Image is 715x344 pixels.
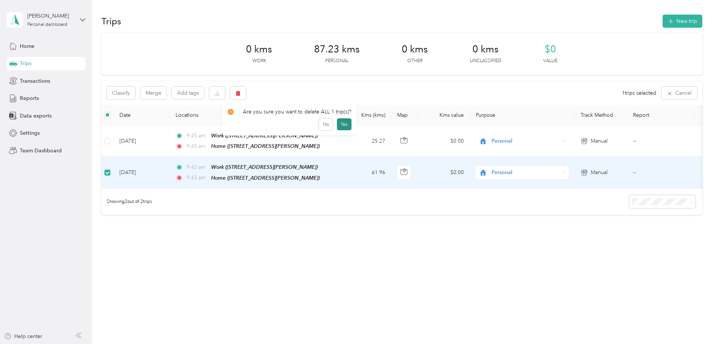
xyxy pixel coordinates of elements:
[113,105,170,125] th: Date
[627,125,695,157] td: --
[472,43,499,55] span: 0 kms
[186,132,208,140] span: 9:45 am
[101,198,152,205] span: Showing 2 out of 2 trips
[391,105,417,125] th: Map
[663,15,702,28] button: New trip
[211,133,318,138] span: Work ([STREET_ADDRESS][PERSON_NAME])
[27,12,74,20] div: [PERSON_NAME]
[622,89,656,97] span: 1 trips selected
[342,125,391,157] td: 25.27
[417,157,470,188] td: $0.00
[543,58,557,64] p: Value
[170,105,342,125] th: Locations
[673,302,715,344] iframe: Everlance-gr Chat Button Frame
[545,43,556,55] span: $0
[113,125,170,157] td: [DATE]
[252,58,266,64] p: Work
[140,86,167,100] button: Merge
[186,174,208,182] span: 9:43 am
[402,43,428,55] span: 0 kms
[627,105,695,125] th: Report
[4,332,42,340] button: Help center
[575,105,627,125] th: Track Method
[107,86,135,100] button: Classify
[20,42,34,50] span: Home
[337,118,352,130] button: Yes
[27,22,67,27] div: Personal dashboard
[591,137,608,145] span: Manual
[627,157,695,188] td: --
[417,125,470,157] td: $0.00
[492,137,560,145] span: Personal
[20,147,62,155] span: Team Dashboard
[407,58,423,64] p: Other
[211,164,318,170] span: Work ([STREET_ADDRESS][PERSON_NAME])
[470,58,501,64] p: Unclassified
[342,157,391,188] td: 61.96
[211,143,320,149] span: Home ([STREET_ADDRESS][PERSON_NAME])
[113,157,170,188] td: [DATE]
[661,86,697,100] button: Cancel
[417,105,470,125] th: Kms value
[591,168,608,177] span: Manual
[20,112,52,120] span: Data exports
[20,60,31,67] span: Trips
[211,175,320,181] span: Home ([STREET_ADDRESS][PERSON_NAME])
[101,17,121,25] h1: Trips
[20,77,50,85] span: Transactions
[20,94,39,102] span: Reports
[186,163,208,171] span: 9:43 am
[492,168,560,177] span: Personal
[186,142,208,150] span: 9:45 am
[470,105,575,125] th: Purpose
[325,58,349,64] p: Personal
[314,43,360,55] span: 87.23 kms
[20,129,40,137] span: Settings
[246,43,272,55] span: 0 kms
[319,118,333,130] button: No
[342,105,391,125] th: Kms (kms)
[172,86,204,99] button: Add tags
[228,108,352,116] div: Are you sure you want to delete ALL 1 trip(s)?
